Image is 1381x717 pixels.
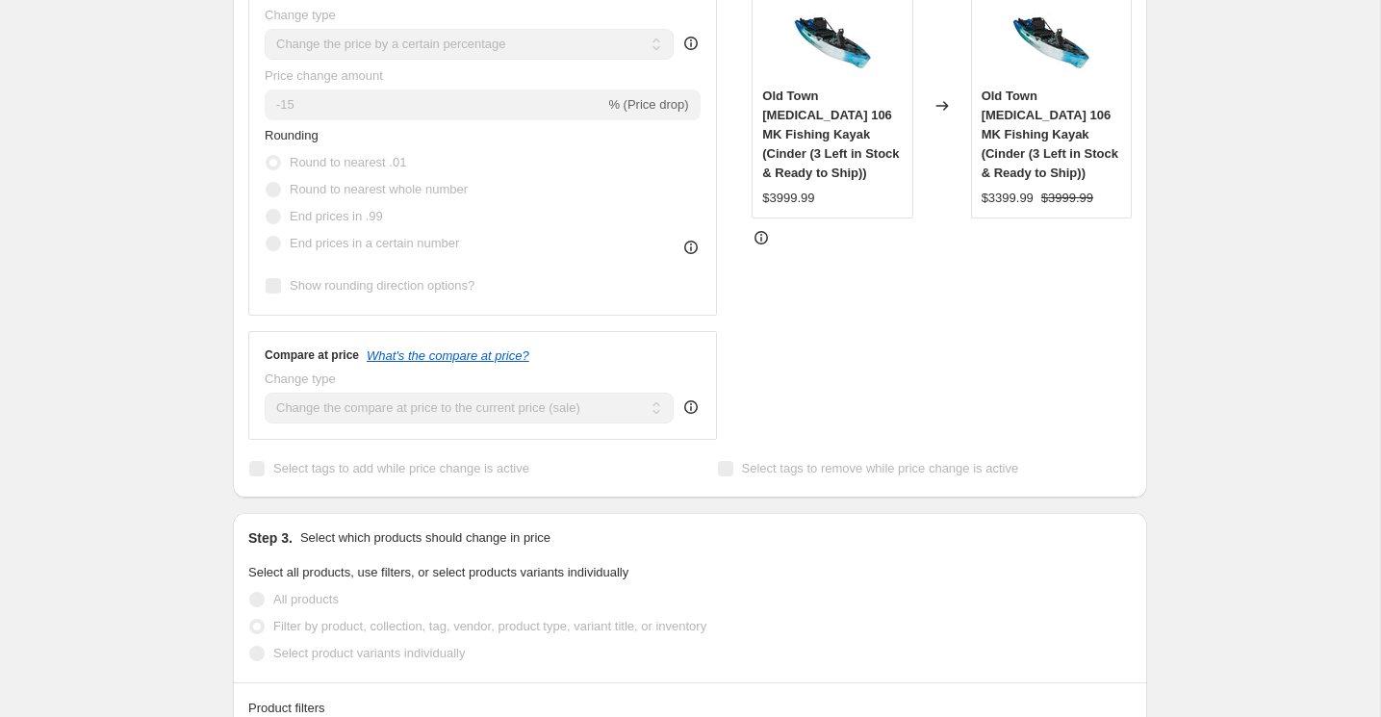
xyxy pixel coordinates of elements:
[608,97,688,112] span: % (Price drop)
[290,236,459,250] span: End prices in a certain number
[265,128,319,142] span: Rounding
[273,592,339,606] span: All products
[265,90,604,120] input: -15
[300,528,550,548] p: Select which products should change in price
[742,461,1019,475] span: Select tags to remove while price change is active
[273,646,465,660] span: Select product variants individually
[290,209,383,223] span: End prices in .99
[248,565,628,579] span: Select all products, use filters, or select products variants individually
[762,189,814,208] div: $3999.99
[265,347,359,363] h3: Compare at price
[265,8,336,22] span: Change type
[1012,4,1089,81] img: ocean-kayak-sonata-106-minn-kota-2_80x.jpg
[290,278,474,293] span: Show rounding direction options?
[794,4,871,81] img: ocean-kayak-sonata-106-minn-kota-2_80x.jpg
[1041,189,1093,208] strike: $3999.99
[273,461,529,475] span: Select tags to add while price change is active
[762,89,899,180] span: Old Town [MEDICAL_DATA] 106 MK Fishing Kayak (Cinder (3 Left in Stock & Ready to Ship))
[290,155,406,169] span: Round to nearest .01
[982,89,1118,180] span: Old Town [MEDICAL_DATA] 106 MK Fishing Kayak (Cinder (3 Left in Stock & Ready to Ship))
[290,182,468,196] span: Round to nearest whole number
[265,68,383,83] span: Price change amount
[367,348,529,363] button: What's the compare at price?
[681,397,701,417] div: help
[681,34,701,53] div: help
[248,528,293,548] h2: Step 3.
[982,189,1034,208] div: $3399.99
[265,371,336,386] span: Change type
[273,619,706,633] span: Filter by product, collection, tag, vendor, product type, variant title, or inventory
